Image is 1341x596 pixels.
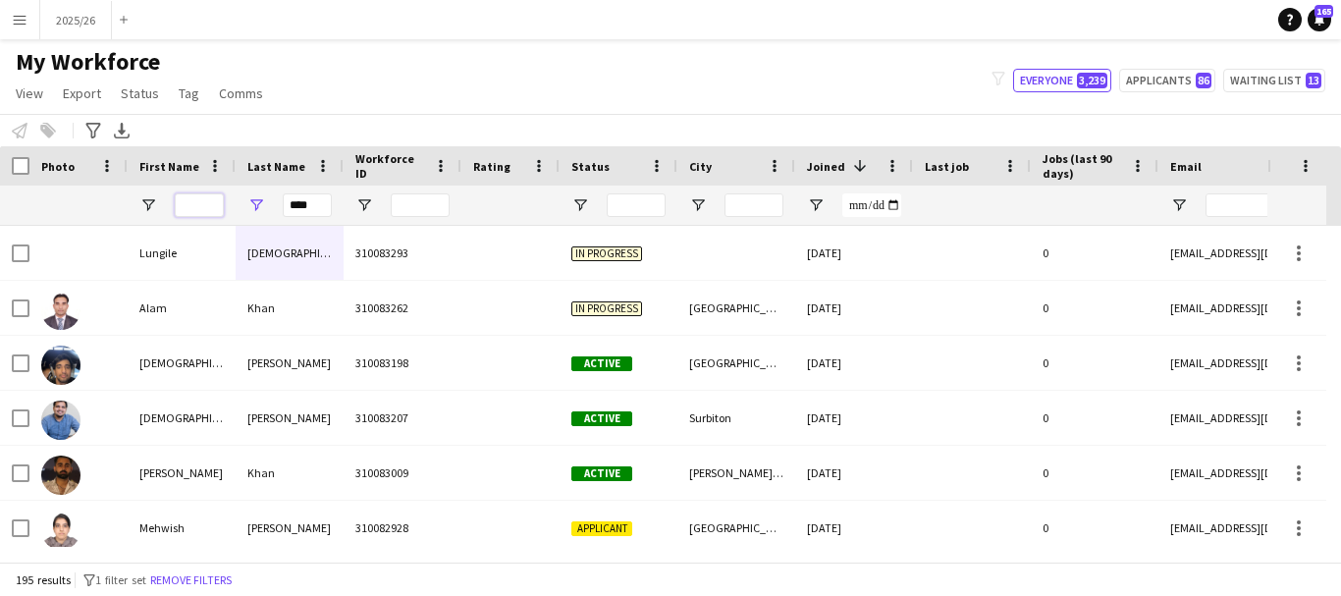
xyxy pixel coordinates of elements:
[344,501,461,555] div: 310082928
[677,281,795,335] div: [GEOGRAPHIC_DATA]
[571,159,610,174] span: Status
[1077,73,1107,88] span: 3,239
[247,196,265,214] button: Open Filter Menu
[219,84,263,102] span: Comms
[95,572,146,587] span: 1 filter set
[795,281,913,335] div: [DATE]
[677,391,795,445] div: Surbiton
[41,401,80,440] img: Suyash Khandelwal
[807,196,825,214] button: Open Filter Menu
[795,336,913,390] div: [DATE]
[171,81,207,106] a: Tag
[128,391,236,445] div: [DEMOGRAPHIC_DATA]
[283,193,332,217] input: Last Name Filter Input
[807,159,845,174] span: Joined
[16,84,43,102] span: View
[571,196,589,214] button: Open Filter Menu
[571,356,632,371] span: Active
[795,446,913,500] div: [DATE]
[113,81,167,106] a: Status
[344,226,461,280] div: 310083293
[1170,196,1188,214] button: Open Filter Menu
[81,119,105,142] app-action-btn: Advanced filters
[41,346,80,385] img: Bisham Khanal
[1043,151,1123,181] span: Jobs (last 90 days)
[236,281,344,335] div: Khan
[677,336,795,390] div: [GEOGRAPHIC_DATA]
[1314,5,1333,18] span: 165
[1031,501,1158,555] div: 0
[795,501,913,555] div: [DATE]
[1031,391,1158,445] div: 0
[128,226,236,280] div: Lungile
[473,159,510,174] span: Rating
[571,521,632,536] span: Applicant
[55,81,109,106] a: Export
[236,336,344,390] div: [PERSON_NAME]
[1306,73,1321,88] span: 13
[1196,73,1211,88] span: 86
[8,81,51,106] a: View
[16,47,160,77] span: My Workforce
[1170,159,1202,174] span: Email
[1223,69,1325,92] button: Waiting list13
[607,193,666,217] input: Status Filter Input
[1031,336,1158,390] div: 0
[1013,69,1111,92] button: Everyone3,239
[63,84,101,102] span: Export
[1031,226,1158,280] div: 0
[146,569,236,591] button: Remove filters
[128,501,236,555] div: Mehwish
[179,84,199,102] span: Tag
[344,336,461,390] div: 310083198
[211,81,271,106] a: Comms
[139,159,199,174] span: First Name
[236,446,344,500] div: Khan
[41,291,80,330] img: Alam Khan
[925,159,969,174] span: Last job
[795,226,913,280] div: [DATE]
[571,246,642,261] span: In progress
[571,466,632,481] span: Active
[677,446,795,500] div: [PERSON_NAME]-under-Lyne
[842,193,901,217] input: Joined Filter Input
[689,196,707,214] button: Open Filter Menu
[41,159,75,174] span: Photo
[128,336,236,390] div: [DEMOGRAPHIC_DATA]
[344,391,461,445] div: 310083207
[40,1,112,39] button: 2025/26
[344,446,461,500] div: 310083009
[355,196,373,214] button: Open Filter Menu
[41,511,80,550] img: Mehwish Khan Niazi
[175,193,224,217] input: First Name Filter Input
[355,151,426,181] span: Workforce ID
[128,281,236,335] div: Alam
[121,84,159,102] span: Status
[1031,446,1158,500] div: 0
[1031,281,1158,335] div: 0
[139,196,157,214] button: Open Filter Menu
[391,193,450,217] input: Workforce ID Filter Input
[236,391,344,445] div: [PERSON_NAME]
[724,193,783,217] input: City Filter Input
[571,301,642,316] span: In progress
[41,456,80,495] img: Gulbaz Khan
[689,159,712,174] span: City
[236,226,344,280] div: [DEMOGRAPHIC_DATA]
[1119,69,1215,92] button: Applicants86
[677,501,795,555] div: [GEOGRAPHIC_DATA]
[110,119,134,142] app-action-btn: Export XLSX
[571,411,632,426] span: Active
[344,281,461,335] div: 310083262
[795,391,913,445] div: [DATE]
[236,501,344,555] div: [PERSON_NAME]
[1308,8,1331,31] a: 165
[128,446,236,500] div: [PERSON_NAME]
[247,159,305,174] span: Last Name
